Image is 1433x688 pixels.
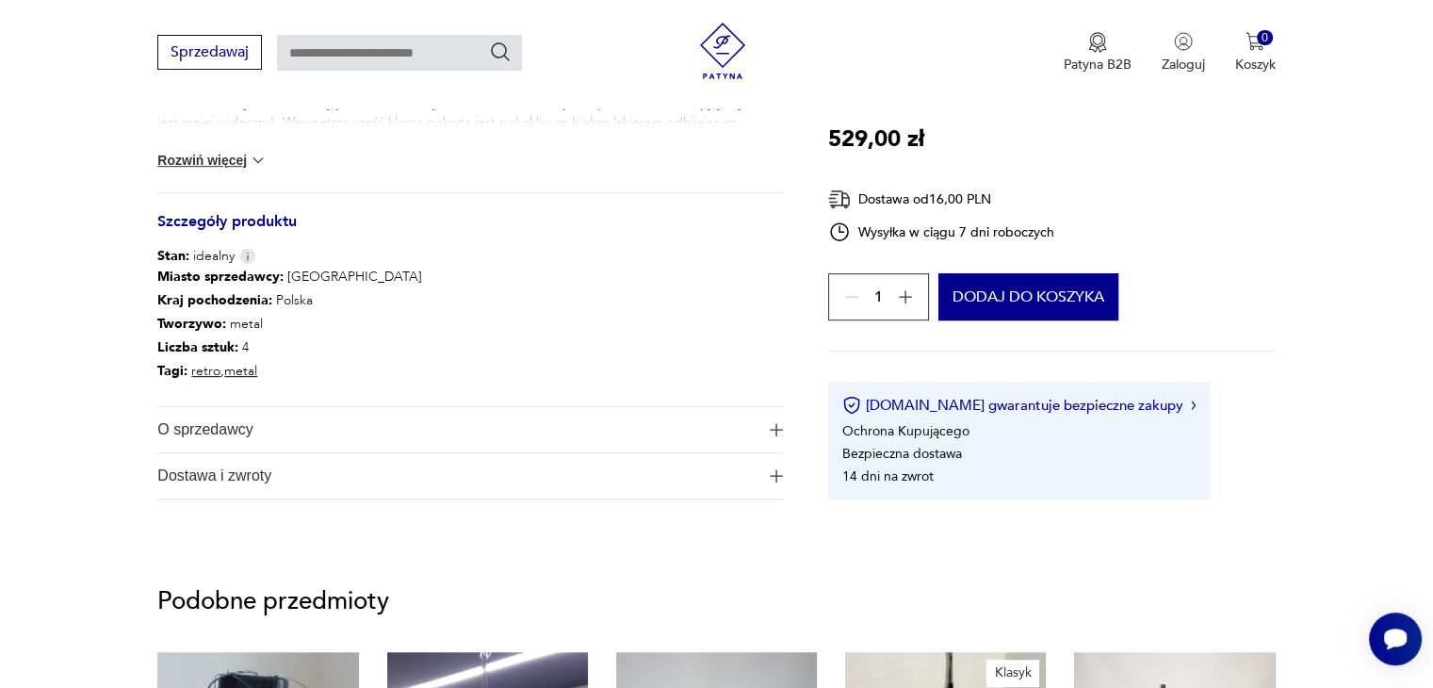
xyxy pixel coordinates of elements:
img: Ikona dostawy [828,188,851,211]
p: Patyna B2B [1064,56,1132,74]
p: 4 [157,336,422,360]
p: , [157,360,422,384]
p: Zaloguj [1162,56,1205,74]
h3: Szczegóły produktu [157,216,783,247]
b: Miasto sprzedawcy : [157,268,284,286]
b: Tagi: [157,362,187,380]
a: Ikona medaluPatyna B2B [1064,32,1132,74]
img: Ikona medalu [1088,32,1107,53]
div: Dostawa od 16,00 PLN [828,188,1054,211]
img: Ikona koszyka [1246,32,1264,51]
b: Stan: [157,247,189,265]
a: Sprzedawaj [157,47,262,60]
img: Patyna - sklep z meblami i dekoracjami vintage [694,23,751,79]
img: Ikona strzałki w prawo [1191,401,1197,410]
button: 0Koszyk [1235,32,1276,74]
img: Info icon [239,248,256,264]
span: 1 [874,291,883,303]
button: Ikona plusaO sprzedawcy [157,407,783,452]
a: metal [224,362,257,380]
p: Polska [157,289,422,313]
button: Dodaj do koszyka [938,273,1118,320]
button: Rozwiń więcej [157,151,267,170]
iframe: Smartsupp widget button [1369,613,1422,665]
button: Szukaj [489,41,512,63]
p: Koszyk [1235,56,1276,74]
p: Podobne przedmioty [157,590,1275,613]
p: [GEOGRAPHIC_DATA] [157,266,422,289]
p: metal [157,313,422,336]
button: Patyna B2B [1064,32,1132,74]
li: Ochrona Kupującego [842,422,969,440]
div: 0 [1257,30,1273,46]
li: Bezpieczna dostawa [842,445,962,463]
button: Ikona plusaDostawa i zwroty [157,453,783,499]
img: Ikona certyfikatu [842,396,861,415]
button: Zaloguj [1162,32,1205,74]
button: Sprzedawaj [157,35,262,70]
img: Ikona plusa [770,423,783,436]
span: O sprzedawcy [157,407,757,452]
li: 14 dni na zwrot [842,467,934,485]
button: [DOMAIN_NAME] gwarantuje bezpieczne zakupy [842,396,1196,415]
img: chevron down [249,151,268,170]
a: retro [191,362,220,380]
span: Dostawa i zwroty [157,453,757,499]
b: Tworzywo : [157,315,226,333]
b: Liczba sztuk: [157,338,238,356]
b: Kraj pochodzenia : [157,291,272,309]
span: idealny [157,247,235,266]
img: Ikona plusa [770,469,783,483]
img: Ikonka użytkownika [1174,32,1193,51]
p: 529,00 zł [828,122,924,157]
div: Wysyłka w ciągu 7 dni roboczych [828,221,1054,243]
